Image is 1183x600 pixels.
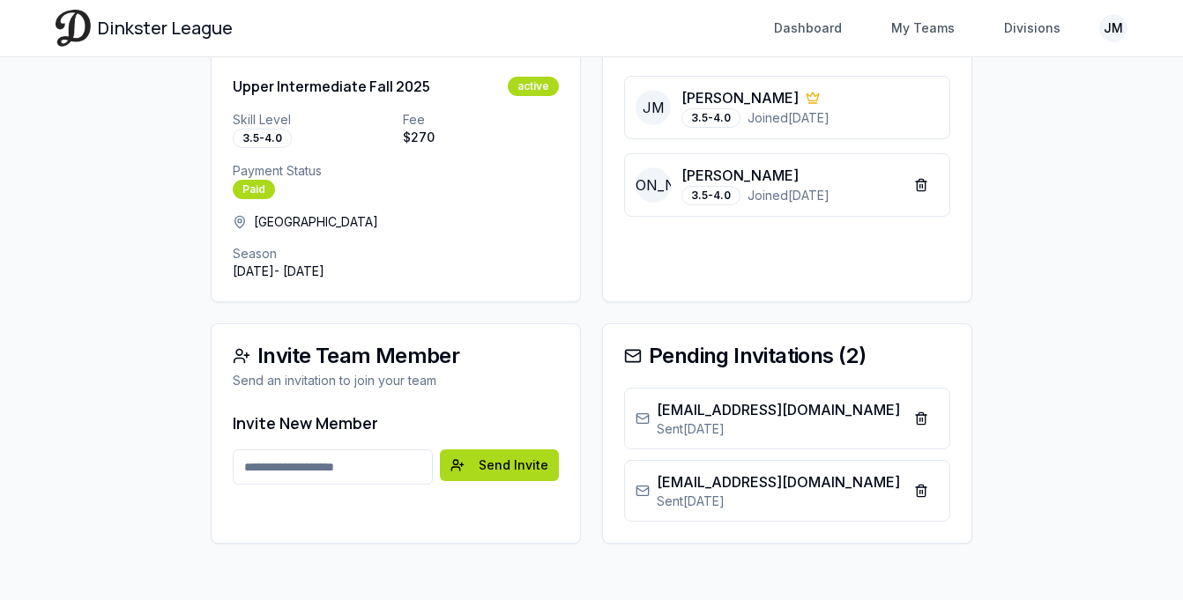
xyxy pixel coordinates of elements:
img: Dinkster [56,10,91,46]
p: Skill Level [233,111,389,129]
p: [DATE] - [DATE] [233,263,559,280]
span: [GEOGRAPHIC_DATA] [254,213,378,231]
span: [PERSON_NAME] [636,167,671,203]
div: active [508,77,559,96]
button: JM [1099,14,1127,42]
div: Invite Team Member [233,345,559,367]
a: My Teams [881,12,965,44]
p: Season [233,245,559,263]
h3: Upper Intermediate Fall 2025 [233,76,430,97]
p: [PERSON_NAME] [681,165,799,186]
div: Send an invitation to join your team [233,372,559,389]
h3: Invite New Member [233,411,559,435]
div: 3.5-4.0 [233,129,292,148]
p: Sent [DATE] [657,493,900,510]
p: [PERSON_NAME] [681,87,799,108]
span: Joined [DATE] [748,187,830,204]
p: Sent [DATE] [657,420,900,438]
a: Divisions [993,12,1071,44]
div: 3.5-4.0 [681,186,740,205]
p: [EMAIL_ADDRESS][DOMAIN_NAME] [657,471,900,493]
p: $ 270 [403,129,559,146]
p: [EMAIL_ADDRESS][DOMAIN_NAME] [657,399,900,420]
div: Paid [233,180,275,199]
span: JM [636,90,671,125]
p: Payment Status [233,162,559,180]
div: 3.5-4.0 [681,108,740,128]
div: Pending Invitations ( 2 ) [624,345,950,367]
a: Dinkster League [56,10,233,46]
span: Dinkster League [98,16,233,41]
p: Fee [403,111,559,129]
a: Dashboard [763,12,852,44]
button: Send Invite [440,449,559,481]
span: Joined [DATE] [748,109,830,127]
